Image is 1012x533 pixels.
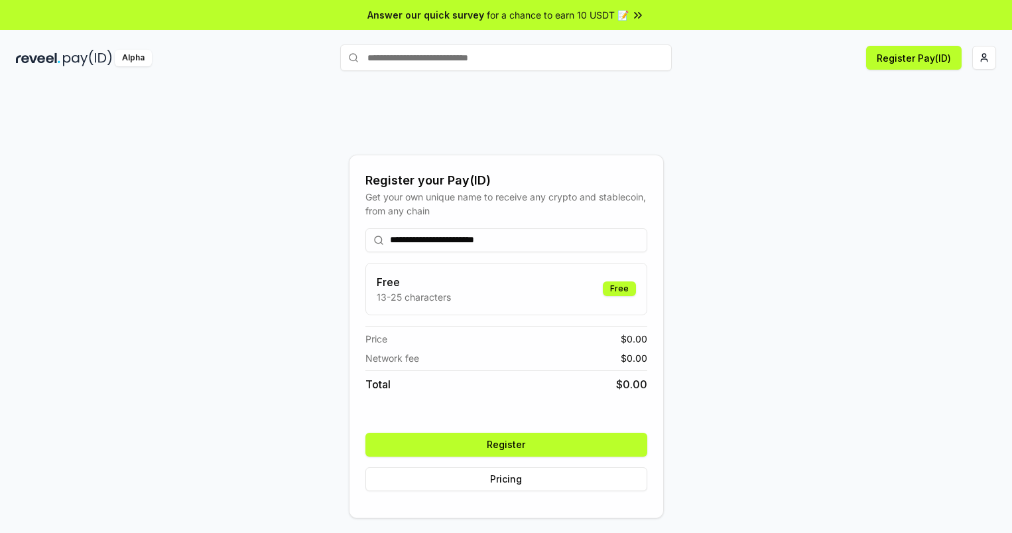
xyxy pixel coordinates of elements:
[16,50,60,66] img: reveel_dark
[621,332,647,346] span: $ 0.00
[365,433,647,457] button: Register
[63,50,112,66] img: pay_id
[866,46,962,70] button: Register Pay(ID)
[365,467,647,491] button: Pricing
[365,376,391,392] span: Total
[365,171,647,190] div: Register your Pay(ID)
[367,8,484,22] span: Answer our quick survey
[603,281,636,296] div: Free
[365,190,647,218] div: Get your own unique name to receive any crypto and stablecoin, from any chain
[621,351,647,365] span: $ 0.00
[115,50,152,66] div: Alpha
[616,376,647,392] span: $ 0.00
[365,351,419,365] span: Network fee
[377,290,451,304] p: 13-25 characters
[377,274,451,290] h3: Free
[365,332,387,346] span: Price
[487,8,629,22] span: for a chance to earn 10 USDT 📝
